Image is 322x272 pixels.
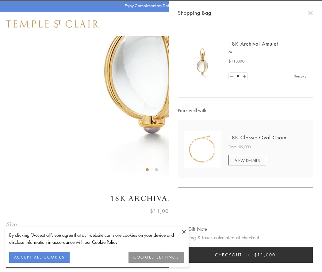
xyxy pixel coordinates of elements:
[215,251,242,258] span: Checkout
[6,20,99,28] img: Temple St. Clair
[184,131,221,168] img: N88865-OV18
[235,157,260,163] span: VIEW DETAILS
[228,58,245,64] span: $11,000
[6,219,20,229] span: Size:
[178,247,313,263] button: Checkout $11,000
[6,193,316,204] h1: 18K Archival Amulet
[228,144,251,150] span: From: $9,000
[241,73,247,80] a: Set quantity to 2
[128,252,184,263] button: COOKIES SETTINGS
[228,134,286,141] a: 18K Classic Oval Chain
[228,40,278,47] a: 18K Archival Amulet
[178,107,313,114] span: Pairs well with
[294,73,307,80] a: Remove
[308,11,313,15] button: Close Shopping Bag
[178,225,207,233] button: Add Gift Note
[9,232,184,246] div: By clicking “Accept all”, you agree that our website can store cookies on your device and disclos...
[228,49,307,55] p: M
[150,207,172,215] span: $11,000
[228,155,266,165] a: VIEW DETAILS
[178,9,211,17] span: Shopping Bag
[184,43,221,80] img: 18K Archival Amulet
[9,252,70,263] button: ACCEPT ALL COOKIES
[229,73,235,80] a: Set quantity to 0
[125,3,194,9] p: Enjoy Complimentary Delivery & Returns
[254,251,276,258] span: $11,000
[178,234,313,241] p: Shipping & taxes calculated at checkout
